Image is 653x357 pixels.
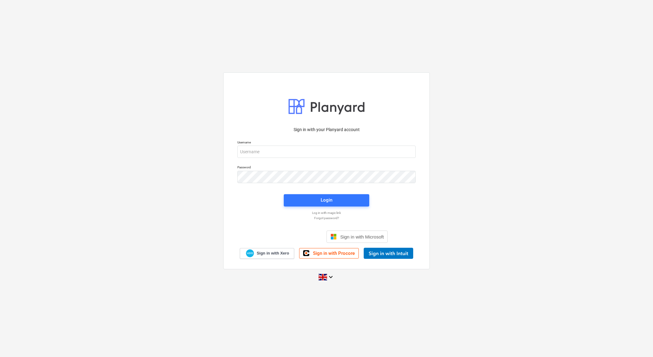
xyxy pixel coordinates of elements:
[237,140,416,146] p: Username
[340,234,384,239] span: Sign in with Microsoft
[240,248,295,259] a: Sign in with Xero
[262,230,325,243] iframe: Sign in with Google Button
[313,251,355,256] span: Sign in with Procore
[246,249,254,258] img: Xero logo
[237,165,416,170] p: Password
[321,196,332,204] div: Login
[237,146,416,158] input: Username
[257,251,289,256] span: Sign in with Xero
[234,211,419,215] a: Log in with magic link
[327,273,334,281] i: keyboard_arrow_down
[330,234,337,240] img: Microsoft logo
[299,248,359,259] a: Sign in with Procore
[234,216,419,220] a: Forgot password?
[237,126,416,133] p: Sign in with your Planyard account
[284,194,369,207] button: Login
